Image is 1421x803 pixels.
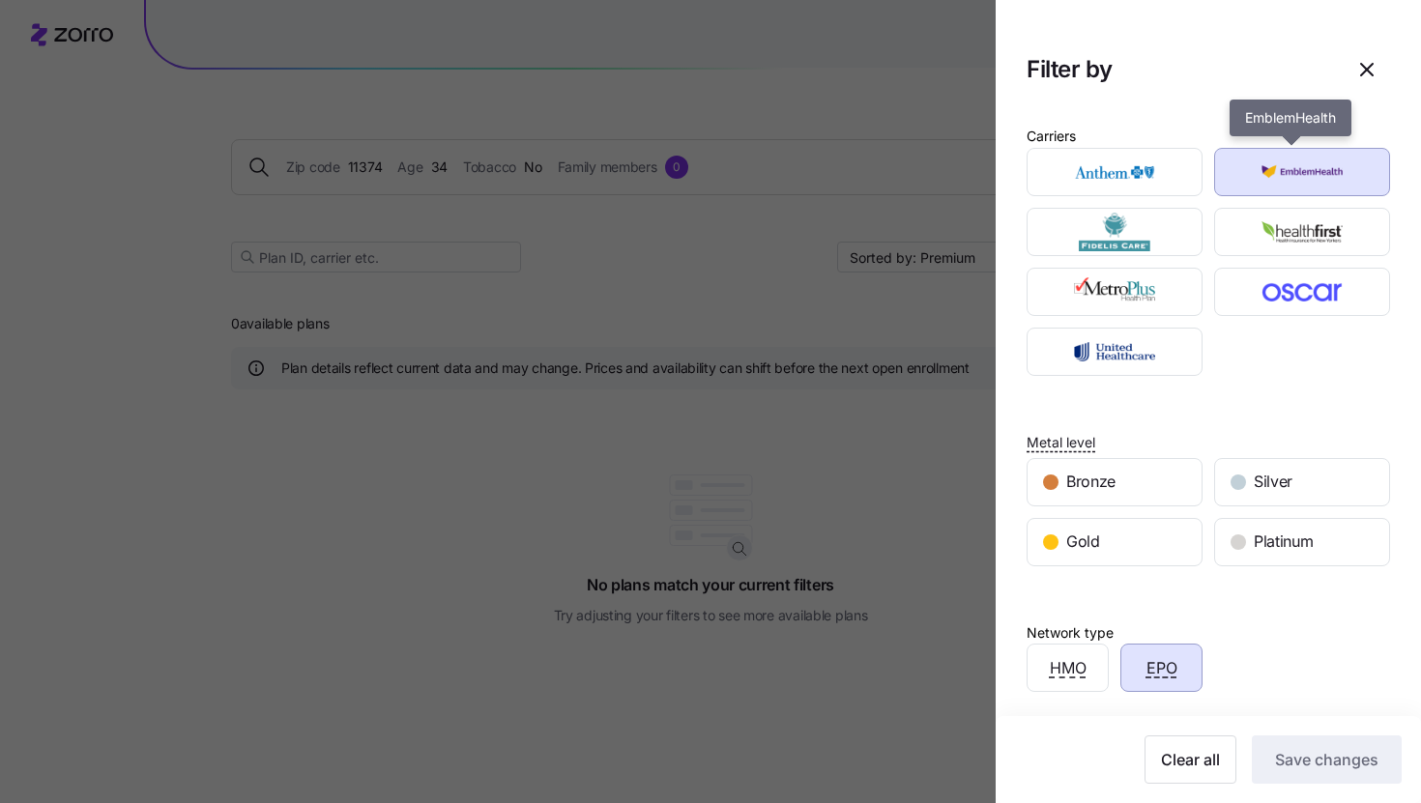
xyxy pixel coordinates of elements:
span: Gold [1066,530,1100,554]
img: Anthem [1044,153,1186,191]
span: Save changes [1275,748,1378,771]
span: Clear all [1161,748,1220,771]
img: MetroPlus Health Plan [1044,272,1186,311]
img: UnitedHealthcare [1044,332,1186,371]
span: Bronze [1066,470,1116,494]
span: HMO [1050,656,1087,680]
h1: Filter by [1027,54,1113,84]
span: Platinum [1254,530,1313,554]
img: Fidelis Care [1044,213,1186,251]
img: Oscar [1232,272,1374,311]
div: Network type [1027,622,1114,644]
img: HealthFirst [1232,213,1374,251]
button: Save changes [1252,735,1402,784]
button: Clear all [1145,735,1236,784]
span: Metal level [1027,433,1095,452]
span: Silver [1254,470,1292,494]
div: Carriers [1027,126,1076,147]
img: EmblemHealth [1232,153,1374,191]
span: EPO [1146,656,1177,680]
